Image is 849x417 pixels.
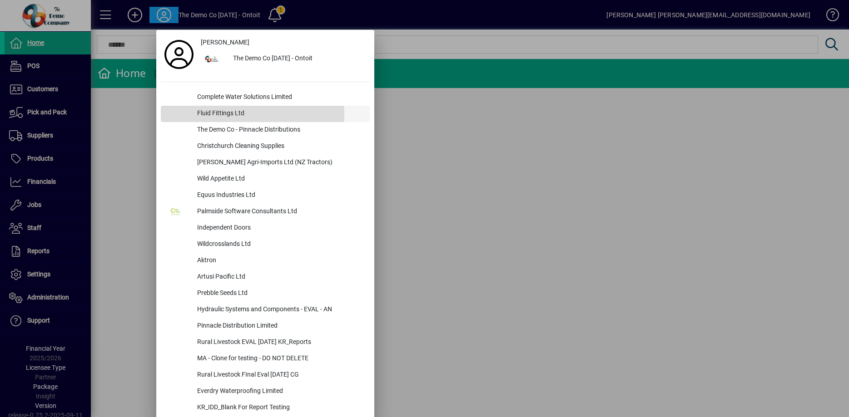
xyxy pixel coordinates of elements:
[190,220,370,236] div: Independent Doors
[161,351,370,367] button: MA - Clone for testing - DO NOT DELETE
[161,334,370,351] button: Rural Livestock EVAL [DATE] KR_Reports
[161,204,370,220] button: Palmside Software Consultants Ltd
[161,106,370,122] button: Fluid Fittings Ltd
[161,318,370,334] button: Pinnacle Distribution Limited
[161,122,370,138] button: The Demo Co - Pinnacle Distributions
[190,187,370,204] div: Equus Industries Ltd
[226,51,370,67] div: The Demo Co [DATE] - Ontoit
[161,383,370,400] button: Everdry Waterproofing Limited
[197,51,370,67] button: The Demo Co [DATE] - Ontoit
[190,334,370,351] div: Rural Livestock EVAL [DATE] KR_Reports
[161,46,197,63] a: Profile
[190,89,370,106] div: Complete Water Solutions Limited
[161,138,370,155] button: Christchurch Cleaning Supplies
[161,400,370,416] button: KR_IDD_Blank For Report Testing
[201,38,249,47] span: [PERSON_NAME]
[190,367,370,383] div: Rural Livestock FInal Eval [DATE] CG
[161,269,370,285] button: Artusi Pacific Ltd
[190,155,370,171] div: [PERSON_NAME] Agri-Imports Ltd (NZ Tractors)
[190,285,370,302] div: Prebble Seeds Ltd
[161,155,370,171] button: [PERSON_NAME] Agri-Imports Ltd (NZ Tractors)
[190,302,370,318] div: Hydraulic Systems and Components - EVAL - AN
[161,187,370,204] button: Equus Industries Ltd
[161,171,370,187] button: Wild Appetite Ltd
[161,253,370,269] button: Aktron
[190,171,370,187] div: Wild Appetite Ltd
[190,236,370,253] div: Wildcrosslands Ltd
[190,318,370,334] div: Pinnacle Distribution Limited
[161,236,370,253] button: Wildcrosslands Ltd
[190,204,370,220] div: Palmside Software Consultants Ltd
[197,34,370,51] a: [PERSON_NAME]
[190,106,370,122] div: Fluid Fittings Ltd
[190,383,370,400] div: Everdry Waterproofing Limited
[161,285,370,302] button: Prebble Seeds Ltd
[161,220,370,236] button: Independent Doors
[190,351,370,367] div: MA - Clone for testing - DO NOT DELETE
[190,122,370,138] div: The Demo Co - Pinnacle Distributions
[161,89,370,106] button: Complete Water Solutions Limited
[190,400,370,416] div: KR_IDD_Blank For Report Testing
[161,367,370,383] button: Rural Livestock FInal Eval [DATE] CG
[190,269,370,285] div: Artusi Pacific Ltd
[161,302,370,318] button: Hydraulic Systems and Components - EVAL - AN
[190,253,370,269] div: Aktron
[190,138,370,155] div: Christchurch Cleaning Supplies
